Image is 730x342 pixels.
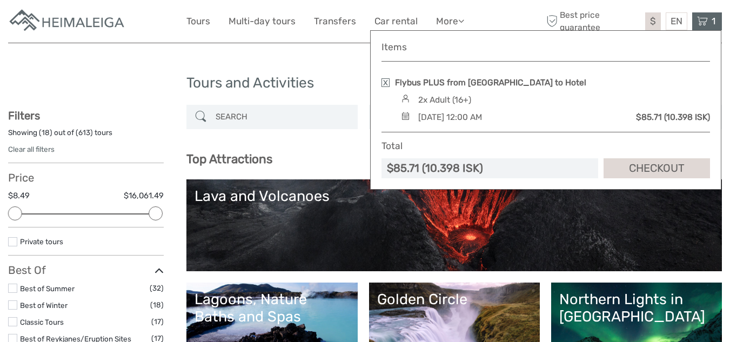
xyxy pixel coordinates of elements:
[374,14,418,29] a: Car rental
[636,111,710,123] div: $85.71 (10.398 ISK)
[20,284,75,293] a: Best of Summer
[381,140,403,152] h4: Total
[395,77,586,89] a: Flybus PLUS from [GEOGRAPHIC_DATA] to Hotel
[211,108,352,126] input: SEARCH
[381,42,710,53] h4: Items
[710,16,717,26] span: 1
[124,17,137,30] button: Open LiveChat chat widget
[8,128,164,144] div: Showing ( ) out of ( ) tours
[124,190,164,202] label: $16,061.49
[186,14,210,29] a: Tours
[20,237,63,246] a: Private tours
[8,171,164,184] h3: Price
[387,160,483,176] div: $85.71 (10.398 ISK)
[195,187,714,263] a: Lava and Volcanoes
[150,282,164,294] span: (32)
[20,301,68,310] a: Best of Winter
[8,8,127,35] img: Apartments in Reykjavik
[314,14,356,29] a: Transfers
[8,145,55,153] a: Clear all filters
[559,291,714,326] div: Northern Lights in [GEOGRAPHIC_DATA]
[150,299,164,311] span: (18)
[186,75,544,92] h1: Tours and Activities
[544,9,642,33] span: Best price guarantee
[186,152,272,166] b: Top Attractions
[8,109,40,122] strong: Filters
[8,264,164,277] h3: Best Of
[418,111,482,123] div: [DATE] 12:00 AM
[8,190,30,202] label: $8.49
[398,95,413,103] img: person.svg
[195,291,349,326] div: Lagoons, Nature Baths and Spas
[78,128,90,138] label: 613
[195,187,714,205] div: Lava and Volcanoes
[398,112,413,120] img: calendar-black.svg
[604,158,710,178] a: Checkout
[151,316,164,328] span: (17)
[20,318,64,326] a: Classic Tours
[15,19,122,28] p: We're away right now. Please check back later!
[42,128,50,138] label: 18
[650,16,656,26] span: $
[229,14,296,29] a: Multi-day tours
[377,291,532,308] div: Golden Circle
[418,94,471,106] div: 2x Adult (16+)
[666,12,687,30] div: EN
[436,14,464,29] a: More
